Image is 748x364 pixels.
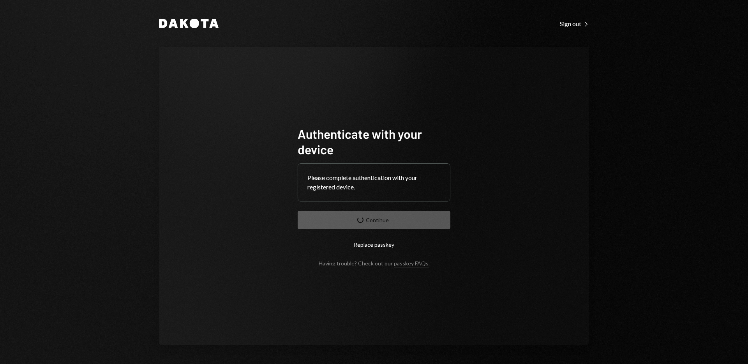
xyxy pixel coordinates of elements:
div: Sign out [560,20,589,28]
a: Sign out [560,19,589,28]
a: passkey FAQs [394,260,429,267]
h1: Authenticate with your device [298,126,450,157]
div: Having trouble? Check out our . [319,260,430,267]
button: Replace passkey [298,235,450,254]
div: Please complete authentication with your registered device. [307,173,441,192]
